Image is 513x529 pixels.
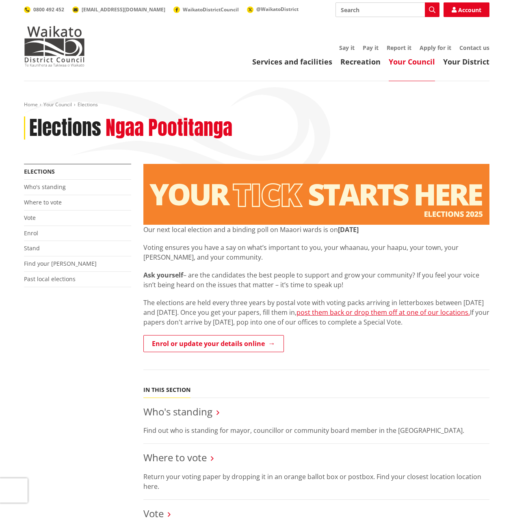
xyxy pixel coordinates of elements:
[173,6,239,13] a: WaikatoDistrictCouncil
[183,6,239,13] span: WaikatoDistrictCouncil
[336,2,439,17] input: Search input
[24,26,85,67] img: Waikato District Council - Te Kaunihera aa Takiwaa o Waikato
[143,405,212,418] a: Who's standing
[143,225,489,234] p: Our next local election and a binding poll on Maaori wards is on
[444,2,489,17] a: Account
[43,101,72,108] a: Your Council
[24,260,97,267] a: Find your [PERSON_NAME]
[143,271,183,280] strong: Ask yourself
[143,164,489,225] img: Elections - Website banner
[339,44,355,52] a: Say it
[24,229,38,237] a: Enrol
[387,44,411,52] a: Report it
[143,243,489,262] p: Voting ensures you have a say on what’s important to you, your whaanau, your haapu, your town, yo...
[420,44,451,52] a: Apply for it
[143,451,207,464] a: Where to vote
[143,387,190,394] h5: In this section
[443,57,489,67] a: Your District
[29,116,101,140] h1: Elections
[256,6,299,13] span: @WaikatoDistrict
[24,244,40,252] a: Stand
[24,183,66,191] a: Who's standing
[247,6,299,13] a: @WaikatoDistrict
[24,275,76,283] a: Past local elections
[82,6,165,13] span: [EMAIL_ADDRESS][DOMAIN_NAME]
[143,472,489,491] p: Return your voting paper by dropping it in an orange ballot box or postbox. Find your closest loc...
[24,101,489,108] nav: breadcrumb
[24,6,64,13] a: 0800 492 452
[72,6,165,13] a: [EMAIL_ADDRESS][DOMAIN_NAME]
[78,101,98,108] span: Elections
[363,44,379,52] a: Pay it
[340,57,381,67] a: Recreation
[297,308,470,317] a: post them back or drop them off at one of our locations.
[24,101,38,108] a: Home
[106,116,232,140] h2: Ngaa Pootitanga
[389,57,435,67] a: Your Council
[143,335,284,352] a: Enrol or update your details online
[459,44,489,52] a: Contact us
[24,198,62,206] a: Where to vote
[143,270,489,290] p: – are the candidates the best people to support and grow your community? If you feel your voice i...
[252,57,332,67] a: Services and facilities
[338,225,359,234] strong: [DATE]
[143,298,489,327] p: The elections are held every three years by postal vote with voting packs arriving in letterboxes...
[24,214,36,221] a: Vote
[143,426,489,435] p: Find out who is standing for mayor, councillor or community board member in the [GEOGRAPHIC_DATA].
[143,507,164,520] a: Vote
[33,6,64,13] span: 0800 492 452
[24,168,55,175] a: Elections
